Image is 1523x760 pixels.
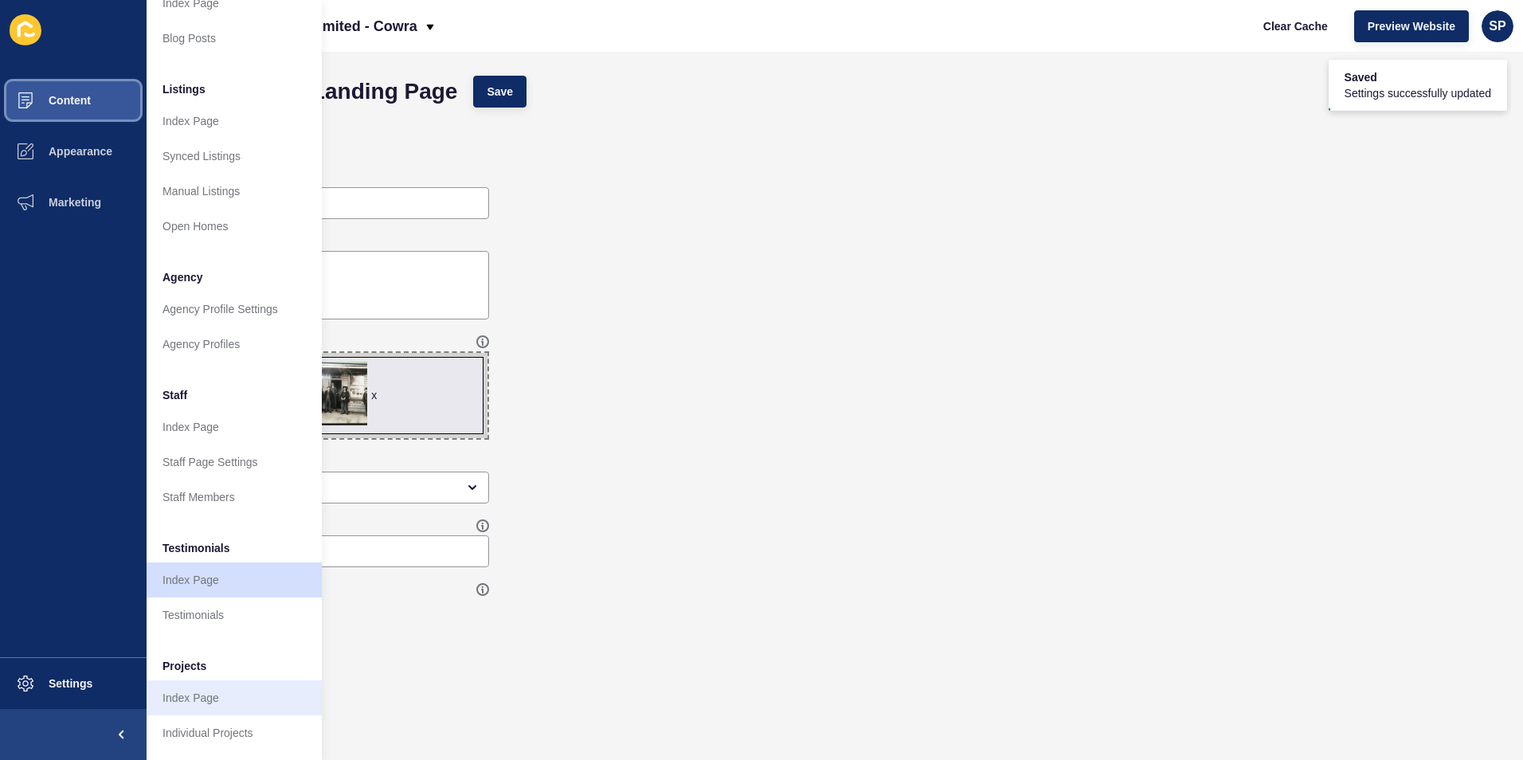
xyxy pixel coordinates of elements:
a: Open Homes [147,209,322,244]
p: [PERSON_NAME] Pty. Limited - Cowra [156,6,417,46]
span: Staff [162,387,187,403]
span: Listings [162,81,206,97]
a: Staff Page Settings [147,445,322,480]
span: Projects [162,658,206,674]
button: Save [473,76,527,108]
span: Clear Cache [1263,18,1328,34]
a: Staff Members [147,480,322,515]
div: x [371,387,377,403]
a: Index Page [147,409,322,445]
span: Saved [1345,69,1491,85]
span: Testimonials [162,540,230,556]
a: Synced Listings [147,139,322,174]
a: Index Page [147,562,322,597]
span: Agency [162,269,203,285]
a: Individual Projects [147,715,322,750]
button: Preview Website [1354,10,1469,42]
span: Settings successfully updated [1345,85,1491,101]
a: Manual Listings [147,174,322,209]
a: Testimonials [147,597,322,633]
span: Preview Website [1368,18,1455,34]
span: Save [487,84,513,100]
button: Clear Cache [1250,10,1341,42]
span: SP [1489,18,1505,34]
a: Agency Profile Settings [147,292,322,327]
a: Index Page [147,104,322,139]
a: Index Page [147,680,322,715]
a: Blog Posts [147,21,322,56]
div: open menu [170,472,489,503]
a: Agency Profiles [147,327,322,362]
